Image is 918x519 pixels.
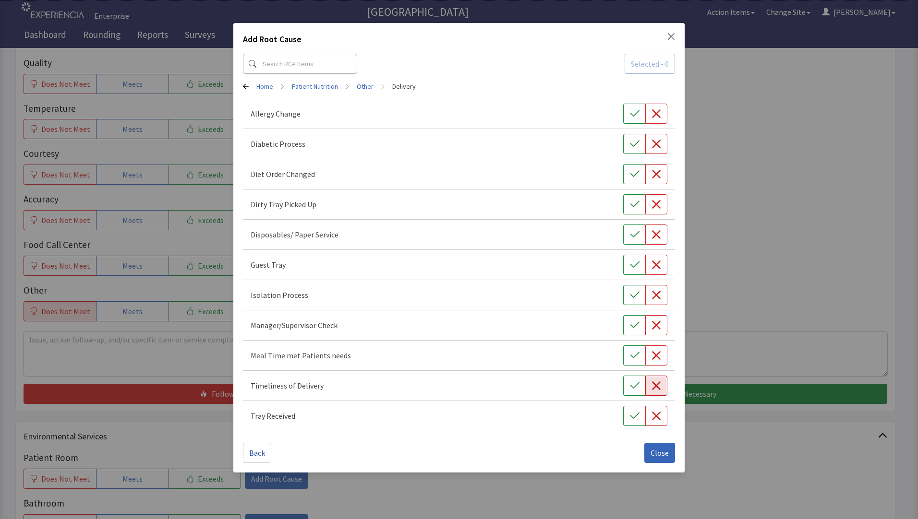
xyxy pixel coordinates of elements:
a: Home [256,82,273,91]
h2: Add Root Cause [243,33,302,50]
span: Back [249,447,265,459]
p: Dirty Tray Picked Up [251,199,316,210]
button: Close [667,33,675,40]
button: Close [644,443,675,463]
a: Delivery [392,82,416,91]
button: Back [243,443,271,463]
span: Close [651,447,669,459]
a: Patient Nutrition [292,82,338,91]
p: Diabetic Process [251,138,305,150]
span: > [346,77,349,96]
p: Manager/Supervisor Check [251,319,338,331]
p: Tray Received [251,410,295,422]
p: Diet Order Changed [251,168,315,180]
p: Allergy Change [251,108,301,119]
p: Disposables/ Paper Service [251,229,338,240]
a: Other [357,82,374,91]
p: Timeliness of Delivery [251,380,324,391]
p: Meal Time met Patients needs [251,350,351,361]
p: Isolation Process [251,289,308,301]
input: Search RCA Items [243,54,357,74]
p: Guest Tray [251,259,286,271]
span: > [281,77,284,96]
span: > [381,77,385,96]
